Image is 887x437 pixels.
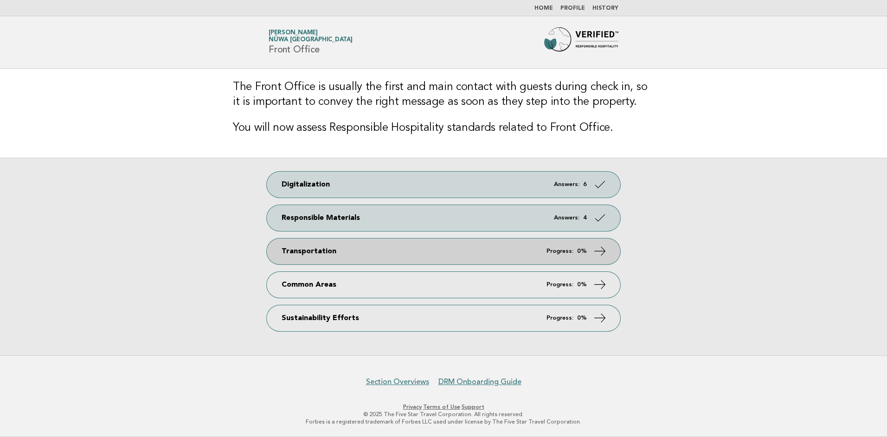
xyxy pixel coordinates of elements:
strong: 6 [583,181,587,187]
strong: 4 [583,215,587,221]
a: Common Areas Progress: 0% [267,272,620,298]
h3: You will now assess Responsible Hospitality standards related to Front Office. [233,121,654,135]
a: Sustainability Efforts Progress: 0% [267,305,620,331]
h3: The Front Office is usually the first and main contact with guests during check in, so it is impo... [233,80,654,109]
p: Forbes is a registered trademark of Forbes LLC used under license by The Five Star Travel Corpora... [160,418,727,425]
a: Section Overviews [366,377,429,386]
a: Transportation Progress: 0% [267,238,620,264]
a: [PERSON_NAME]Nüwa [GEOGRAPHIC_DATA] [269,30,353,43]
a: Terms of Use [423,404,460,410]
a: DRM Onboarding Guide [438,377,521,386]
p: · · [160,403,727,411]
strong: 0% [577,315,587,321]
em: Answers: [554,181,579,187]
em: Progress: [546,282,573,288]
h1: Front Office [269,30,353,54]
em: Progress: [546,248,573,254]
img: Forbes Travel Guide [544,27,618,57]
span: Nüwa [GEOGRAPHIC_DATA] [269,37,353,43]
a: History [592,6,618,11]
a: Digitalization Answers: 6 [267,172,620,198]
a: Home [534,6,553,11]
em: Progress: [546,315,573,321]
a: Privacy [403,404,422,410]
a: Support [462,404,484,410]
strong: 0% [577,282,587,288]
a: Responsible Materials Answers: 4 [267,205,620,231]
em: Answers: [554,215,579,221]
p: © 2025 The Five Star Travel Corporation. All rights reserved. [160,411,727,418]
strong: 0% [577,248,587,254]
a: Profile [560,6,585,11]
